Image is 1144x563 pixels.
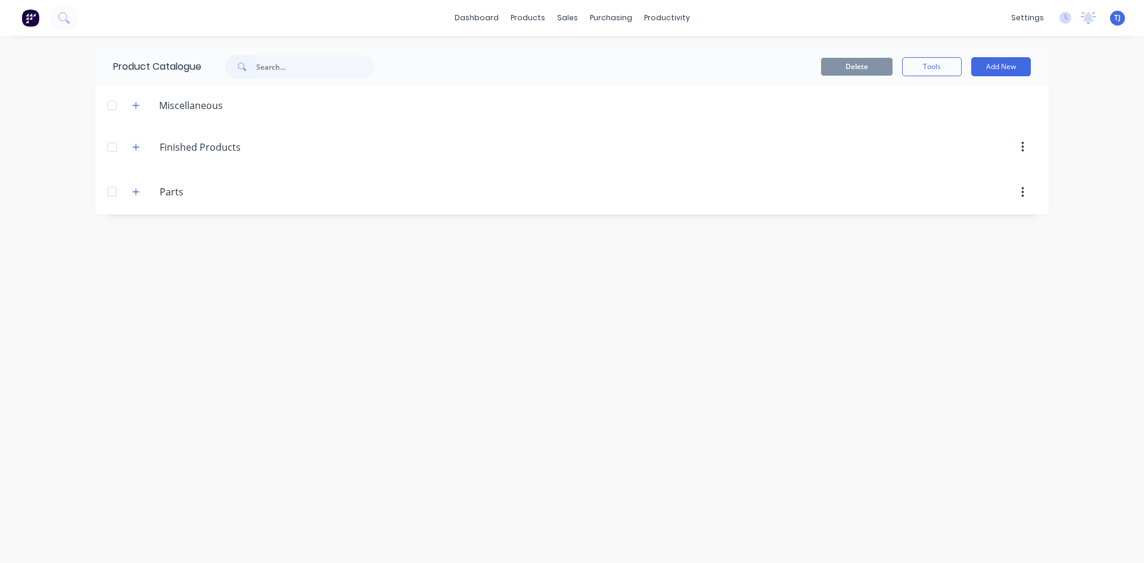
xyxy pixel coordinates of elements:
[150,98,232,113] div: Miscellaneous
[449,9,505,27] a: dashboard
[256,55,374,79] input: Search...
[821,58,893,76] button: Delete
[160,140,301,154] input: Enter category name
[21,9,39,27] img: Factory
[551,9,584,27] div: sales
[902,57,962,76] button: Tools
[1005,9,1050,27] div: settings
[95,48,201,86] div: Product Catalogue
[160,185,301,199] input: Enter category name
[638,9,696,27] div: productivity
[584,9,638,27] div: purchasing
[505,9,551,27] div: products
[1114,13,1121,23] span: TJ
[971,57,1031,76] button: Add New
